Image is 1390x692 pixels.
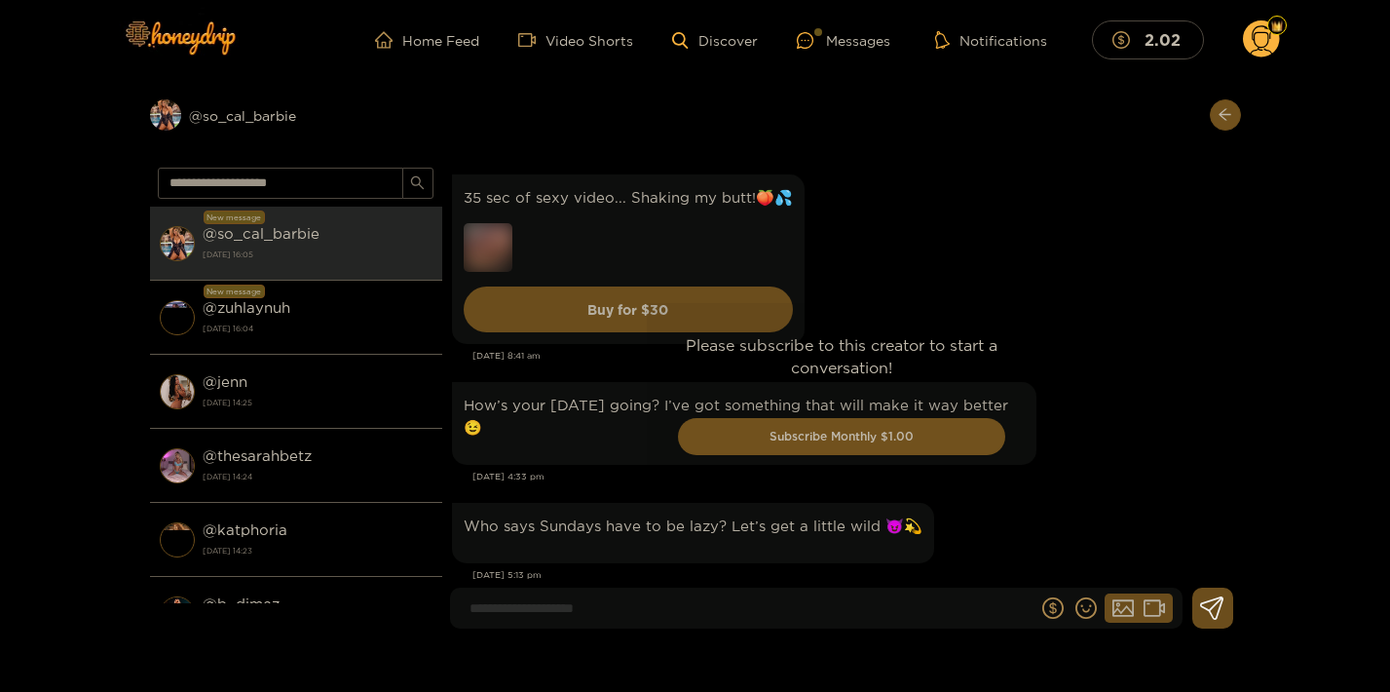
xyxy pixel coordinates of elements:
button: arrow-left [1210,99,1241,131]
button: search [402,168,433,199]
div: New message [204,285,265,298]
div: @so_cal_barbie [150,99,442,131]
div: Messages [797,29,890,52]
strong: [DATE] 14:24 [203,468,432,485]
img: conversation [160,374,195,409]
a: Discover [672,32,757,49]
img: conversation [160,596,195,632]
span: video-camera [518,31,545,49]
a: Video Shorts [518,31,633,49]
button: 2.02 [1092,20,1204,58]
button: Subscribe Monthly $1.00 [678,418,1005,455]
img: Fan Level [1271,20,1283,32]
strong: [DATE] 14:23 [203,542,432,559]
strong: [DATE] 14:25 [203,394,432,411]
div: New message [204,211,265,224]
a: Home Feed [375,31,479,49]
img: conversation [160,226,195,261]
img: conversation [160,448,195,483]
span: home [375,31,402,49]
span: arrow-left [1218,107,1232,124]
strong: [DATE] 16:05 [203,246,432,263]
img: conversation [160,522,195,557]
button: Notifications [929,30,1053,50]
span: dollar [1112,31,1140,49]
span: search [410,175,425,192]
mark: 2.02 [1142,29,1183,50]
strong: @ jenn [203,373,247,390]
strong: @ zuhlaynuh [203,299,290,316]
strong: @ thesarahbetz [203,447,312,464]
p: Please subscribe to this creator to start a conversation! [678,334,1005,379]
strong: @ so_cal_barbie [203,225,319,242]
strong: @ katphoria [203,521,287,538]
strong: @ b_dimez [203,596,280,612]
strong: [DATE] 16:04 [203,320,432,337]
img: conversation [160,300,195,335]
